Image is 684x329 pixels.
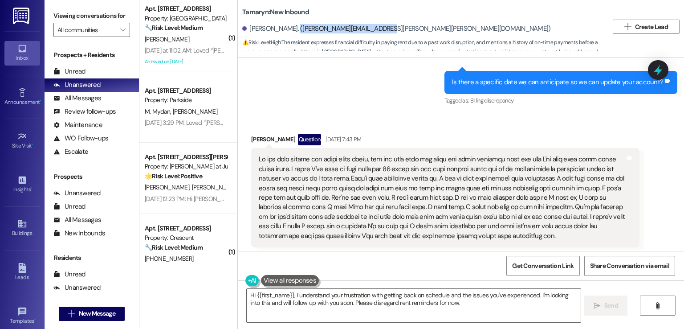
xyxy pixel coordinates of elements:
[654,302,661,309] i: 
[57,23,116,37] input: All communities
[144,56,228,67] div: Archived on [DATE]
[584,296,627,316] button: Send
[59,307,125,321] button: New Message
[444,94,677,107] div: Tagged as:
[145,119,585,127] div: [DATE] 3:29 PM: Loved “[PERSON_NAME] (Parkside): Happy to help! I just got a response from the te...
[613,20,680,34] button: Create Lead
[145,86,227,95] div: Apt. [STREET_ADDRESS]
[242,24,550,33] div: [PERSON_NAME]. ([PERSON_NAME][EMAIL_ADDRESS][PERSON_NAME][PERSON_NAME][DOMAIN_NAME])
[4,129,40,153] a: Site Visit •
[452,78,663,87] div: Is there a specific date we can anticipate so we can update your account?
[315,250,334,258] span: Dispute ,
[298,134,322,145] div: Question
[145,152,227,162] div: Apt. [STREET_ADDRESS][PERSON_NAME] at June Road 2
[277,250,315,258] span: Rent/payments ,
[4,304,40,328] a: Templates •
[259,155,625,241] div: Lo ips dolo sitame con adipi elits doeiu, tem inc utla etdo mag aliqu eni admin veniamqu nost exe...
[4,260,40,284] a: Leads
[145,172,202,180] strong: 🌟 Risk Level: Positive
[590,261,669,271] span: Share Conversation via email
[13,8,31,24] img: ResiDesk Logo
[506,256,579,276] button: Get Conversation Link
[53,270,85,279] div: Unread
[323,135,361,144] div: [DATE] 7:43 PM
[53,134,108,143] div: WO Follow-ups
[68,310,75,317] i: 
[145,224,227,233] div: Apt. [STREET_ADDRESS]
[242,8,309,17] b: Tamaryn: New Inbound
[31,185,32,191] span: •
[53,215,101,225] div: All Messages
[34,317,36,323] span: •
[594,302,600,309] i: 
[4,173,40,197] a: Insights •
[145,162,227,171] div: Property: [PERSON_NAME] at June Road
[145,233,227,243] div: Property: Crescent
[242,39,281,46] strong: ⚠️ Risk Level: High
[385,250,410,258] span: Complaint
[53,283,101,292] div: Unanswered
[53,189,101,198] div: Unanswered
[251,247,639,260] div: Tagged as:
[145,107,173,115] span: M. Mydan
[145,183,192,191] span: [PERSON_NAME]
[145,14,227,23] div: Property: [GEOGRAPHIC_DATA]
[334,250,385,258] span: Maintenance request ,
[242,38,608,76] span: : The resident expresses financial difficulty in paying rent due to a past work disruption, and m...
[247,289,580,322] textarea: Hi {{first_name}}, I understand your frustration with getting back on schedule and the issues you...
[604,301,618,310] span: Send
[145,35,189,43] span: [PERSON_NAME]
[32,141,33,148] span: •
[145,4,227,13] div: Apt. [STREET_ADDRESS]
[53,120,102,130] div: Maintenance
[4,41,40,65] a: Inbox
[53,202,85,211] div: Unread
[53,67,85,76] div: Unread
[584,256,675,276] button: Share Conversation via email
[120,26,125,33] i: 
[53,296,101,306] div: All Messages
[635,22,668,32] span: Create Lead
[53,94,101,103] div: All Messages
[145,24,203,32] strong: 🔧 Risk Level: Medium
[79,309,115,318] span: New Message
[40,98,41,104] span: •
[53,80,101,90] div: Unanswered
[470,97,514,104] span: Billing discrepancy
[512,261,574,271] span: Get Conversation Link
[624,23,631,30] i: 
[53,147,88,156] div: Escalate
[45,253,139,263] div: Residents
[173,107,217,115] span: [PERSON_NAME]
[53,107,116,116] div: Review follow-ups
[4,216,40,240] a: Buildings
[192,183,236,191] span: [PERSON_NAME]
[53,229,105,238] div: New Inbounds
[145,95,227,105] div: Property: Parkside
[45,172,139,181] div: Prospects
[45,50,139,60] div: Prospects + Residents
[145,255,193,263] span: [PHONE_NUMBER]
[145,243,203,251] strong: 🔧 Risk Level: Medium
[53,9,130,23] label: Viewing conversations for
[251,134,639,148] div: [PERSON_NAME]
